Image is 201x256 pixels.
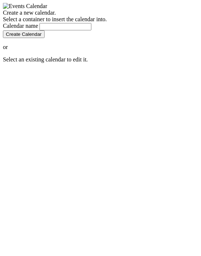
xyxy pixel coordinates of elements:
[3,30,45,38] button: Create Calendar
[3,10,198,16] div: Create a new calendar.
[3,3,47,10] img: Events Calendar
[3,44,198,50] p: or
[3,56,198,63] div: Select an existing calendar to edit it.
[3,16,107,22] label: Select a container to insert the calendar into.
[3,23,38,29] label: Calendar name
